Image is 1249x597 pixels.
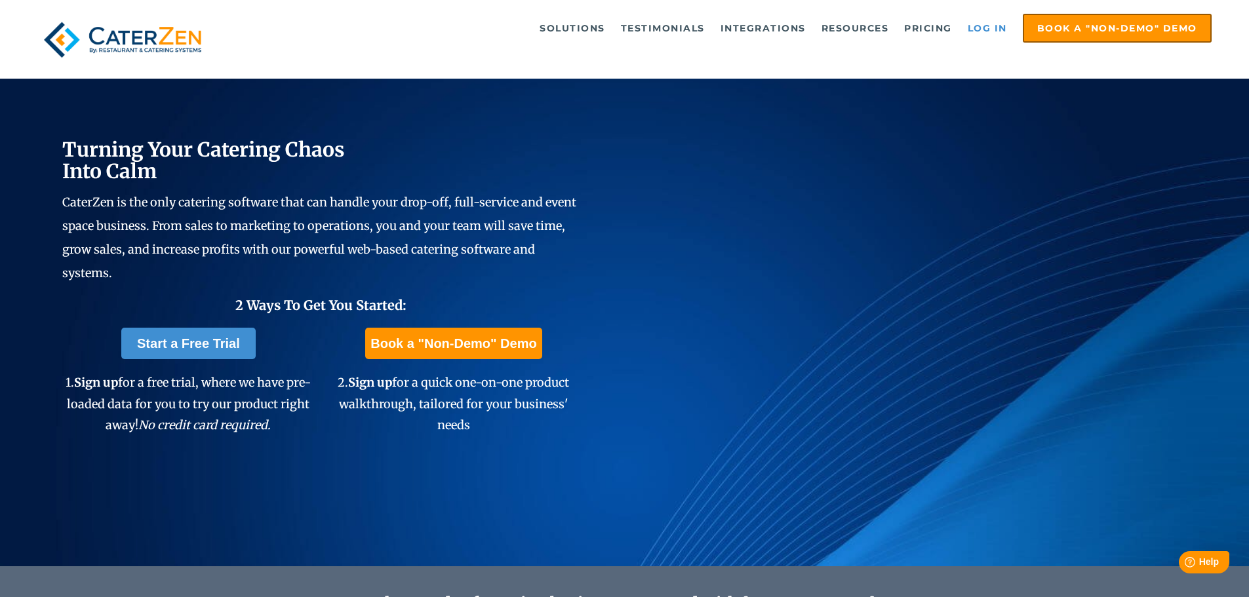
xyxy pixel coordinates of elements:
[74,375,118,390] span: Sign up
[121,328,256,359] a: Start a Free Trial
[62,195,576,280] span: CaterZen is the only catering software that can handle your drop-off, full-service and event spac...
[338,375,569,433] span: 2. for a quick one-on-one product walkthrough, tailored for your business' needs
[348,375,392,390] span: Sign up
[235,297,406,313] span: 2 Ways To Get You Started:
[37,14,208,66] img: caterzen
[533,15,612,41] a: Solutions
[66,375,311,433] span: 1. for a free trial, where we have pre-loaded data for you to try our product right away!
[365,328,542,359] a: Book a "Non-Demo" Demo
[815,15,896,41] a: Resources
[714,15,812,41] a: Integrations
[614,15,711,41] a: Testimonials
[62,137,345,183] span: Turning Your Catering Chaos Into Calm
[1132,546,1235,583] iframe: Help widget launcher
[1023,14,1212,43] a: Book a "Non-Demo" Demo
[238,14,1212,43] div: Navigation Menu
[138,417,271,433] em: No credit card required.
[898,15,959,41] a: Pricing
[961,15,1014,41] a: Log in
